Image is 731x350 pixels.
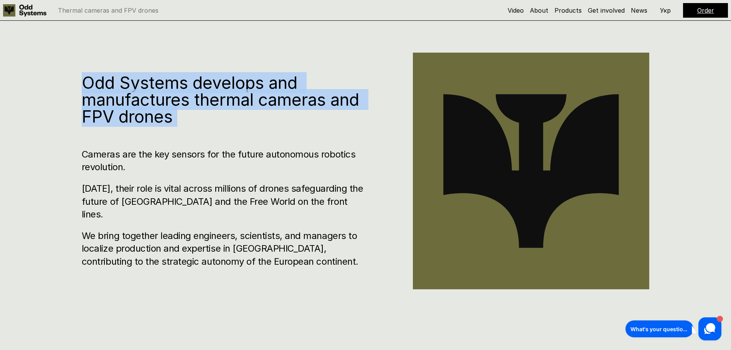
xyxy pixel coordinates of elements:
[58,7,158,13] p: Thermal cameras and FPV drones
[697,7,714,14] a: Order
[554,7,582,14] a: Products
[508,7,524,14] a: Video
[530,7,548,14] a: About
[82,229,367,268] h3: We bring together leading engineers, scientists, and managers to localize production and expertis...
[82,148,367,174] h3: Cameras are the key sensors for the future autonomous robotics revolution.
[624,315,723,342] iframe: HelpCrunch
[82,74,367,125] h1: Odd Systems develops and manufactures thermal cameras and FPV drones
[660,7,671,13] p: Укр
[588,7,625,14] a: Get involved
[82,182,367,221] h3: [DATE], their role is vital across millions of drones safeguarding the future of [GEOGRAPHIC_DATA...
[631,7,647,14] a: News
